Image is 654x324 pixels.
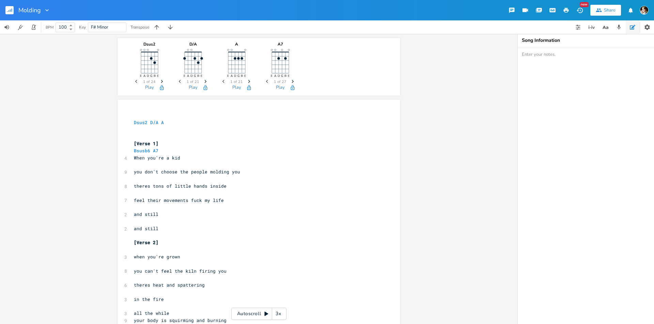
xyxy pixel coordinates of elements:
[143,80,156,84] span: 1 of 24
[263,42,297,46] div: A7
[197,74,199,78] text: B
[189,85,198,91] button: Play
[157,74,158,78] text: E
[230,80,243,84] span: 1 of 21
[287,74,289,78] text: E
[276,85,285,91] button: Play
[220,42,254,46] div: A
[153,74,155,78] text: B
[604,7,616,13] div: Share
[134,119,147,125] span: Dsus2
[200,74,202,78] text: E
[134,155,180,161] span: When you're a kid
[227,74,229,78] text: E
[573,4,587,16] button: New
[134,225,158,232] span: and still
[134,140,158,147] span: [Verse 1]
[133,42,167,46] div: Dsus2
[91,24,108,30] span: F# Minor
[150,119,158,125] span: D/A
[522,38,650,43] div: Song Information
[18,7,41,13] span: Molding
[183,74,185,78] text: E
[134,148,150,154] span: Bsusb6
[79,25,86,29] div: Key
[187,74,189,78] text: A
[274,74,276,78] text: A
[134,183,227,189] span: theres tons of little hands inside
[134,197,224,203] span: feel their movements fuck my life
[240,74,243,78] text: B
[590,5,621,16] button: Share
[640,6,649,15] img: Robert Wise
[134,211,158,217] span: and still
[284,74,286,78] text: B
[134,296,164,302] span: in the fire
[176,42,210,46] div: D/A
[237,74,239,78] text: G
[232,85,241,91] button: Play
[281,74,283,78] text: G
[150,74,152,78] text: G
[234,74,236,78] text: D
[46,25,53,29] div: BPM
[143,74,145,78] text: A
[231,308,286,320] div: Autoscroll
[272,308,284,320] div: 3x
[130,25,149,29] div: Transpose
[187,80,199,84] span: 1 of 21
[134,239,158,245] span: [Verse 2]
[190,74,192,78] text: D
[270,74,272,78] text: E
[134,310,169,316] span: all the while
[134,169,240,175] span: you don't choose the people molding you
[230,74,233,78] text: A
[134,317,227,323] span: your body is squirming and burning
[140,74,141,78] text: E
[134,282,205,288] span: theres heat and spattering
[134,268,227,274] span: you can't feel the kiln firing you
[277,74,280,78] text: D
[146,74,149,78] text: D
[274,80,286,84] span: 1 of 27
[134,254,180,260] span: when you're grown
[145,85,154,91] button: Play
[153,148,158,154] span: A7
[244,74,246,78] text: E
[193,74,196,78] text: G
[580,2,589,7] div: New
[161,119,164,125] span: A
